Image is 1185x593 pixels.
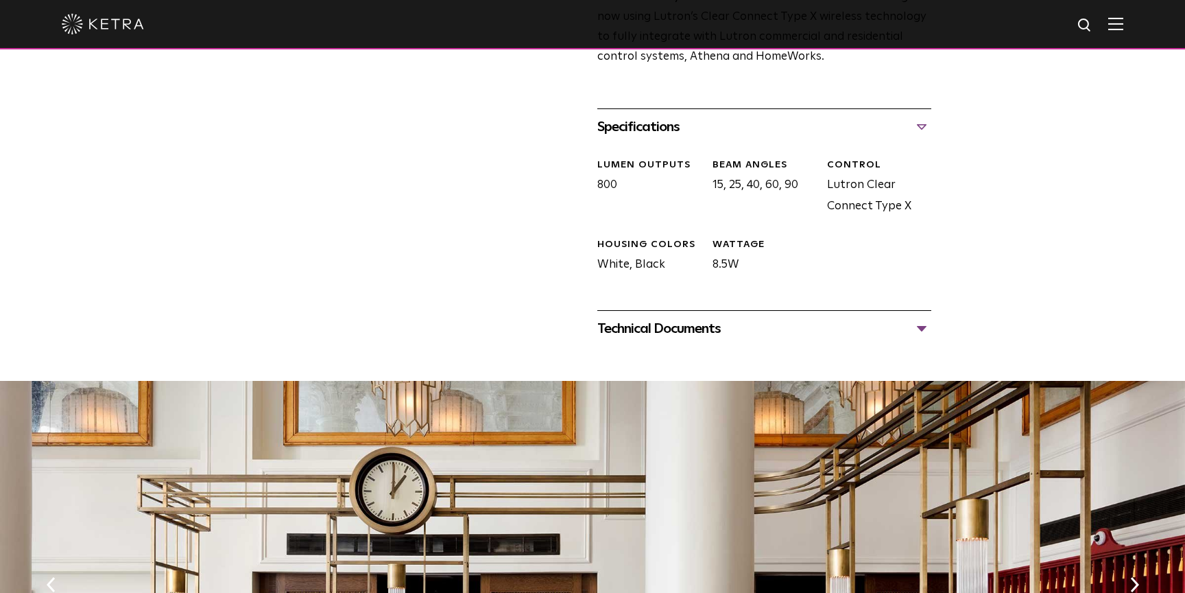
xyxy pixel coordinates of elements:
div: HOUSING COLORS [597,238,702,252]
img: Hamburger%20Nav.svg [1108,17,1123,30]
div: Technical Documents [597,318,931,340]
img: ketra-logo-2019-white [62,14,144,34]
div: 15, 25, 40, 60, 90 [702,159,817,218]
div: 8.5W [702,238,817,276]
div: Lutron Clear Connect Type X [817,159,931,218]
img: search icon [1077,17,1094,34]
div: LUMEN OUTPUTS [597,159,702,172]
div: Specifications [597,116,931,138]
div: White, Black [587,238,702,276]
div: 800 [587,159,702,218]
div: WATTAGE [713,238,817,252]
div: CONTROL [827,159,931,172]
div: Beam Angles [713,159,817,172]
